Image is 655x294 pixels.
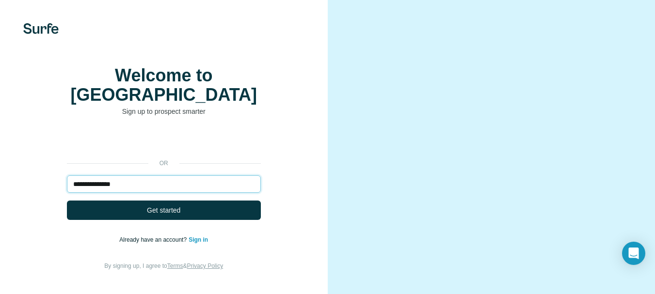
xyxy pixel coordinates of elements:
span: Already have an account? [119,236,189,243]
h1: Welcome to [GEOGRAPHIC_DATA] [67,66,261,105]
p: Sign up to prospect smarter [67,107,261,116]
span: Get started [147,205,180,215]
div: Open Intercom Messenger [622,242,645,265]
span: By signing up, I agree to & [104,263,223,269]
p: or [148,159,179,168]
a: Sign in [189,236,208,243]
img: Surfe's logo [23,23,59,34]
button: Get started [67,201,261,220]
a: Terms [167,263,183,269]
iframe: Sign in with Google Button [62,131,266,152]
a: Privacy Policy [187,263,223,269]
